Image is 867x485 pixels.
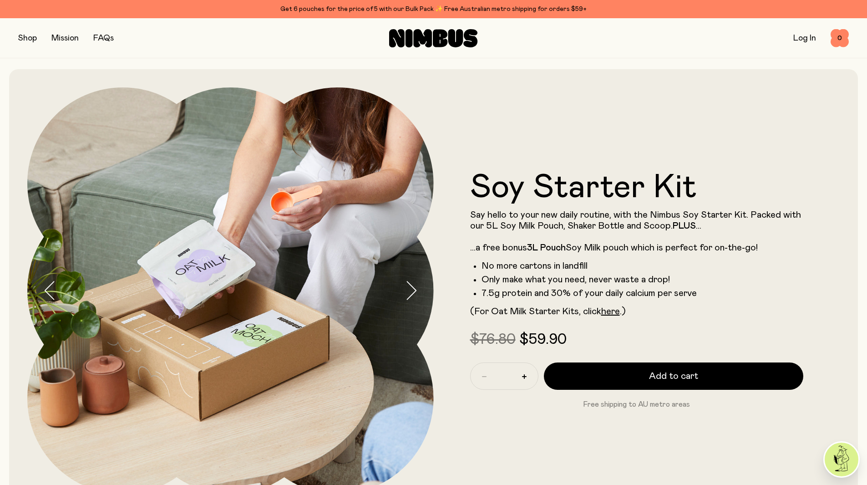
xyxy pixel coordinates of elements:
[831,29,849,47] button: 0
[519,332,567,347] span: $59.90
[470,399,804,410] p: Free shipping to AU metro areas
[470,209,804,253] p: Say hello to your new daily routine, with the Nimbus Soy Starter Kit. Packed with our 5L Soy Milk...
[601,307,620,316] a: here
[793,34,816,42] a: Log In
[825,443,858,476] img: agent
[93,34,114,42] a: FAQs
[482,288,804,299] li: 7.5g protein and 30% of your daily calcium per serve
[51,34,79,42] a: Mission
[649,370,698,383] span: Add to cart
[540,243,566,252] strong: Pouch
[18,4,849,15] div: Get 6 pouches for the price of 5 with our Bulk Pack ✨ Free Australian metro shipping for orders $59+
[470,307,601,316] span: (For Oat Milk Starter Kits, click
[470,332,516,347] span: $76.80
[544,362,804,390] button: Add to cart
[482,260,804,271] li: No more cartons in landfill
[620,307,626,316] span: .)
[482,274,804,285] li: Only make what you need, never waste a drop!
[527,243,538,252] strong: 3L
[470,171,804,204] h1: Soy Starter Kit
[673,221,696,230] strong: PLUS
